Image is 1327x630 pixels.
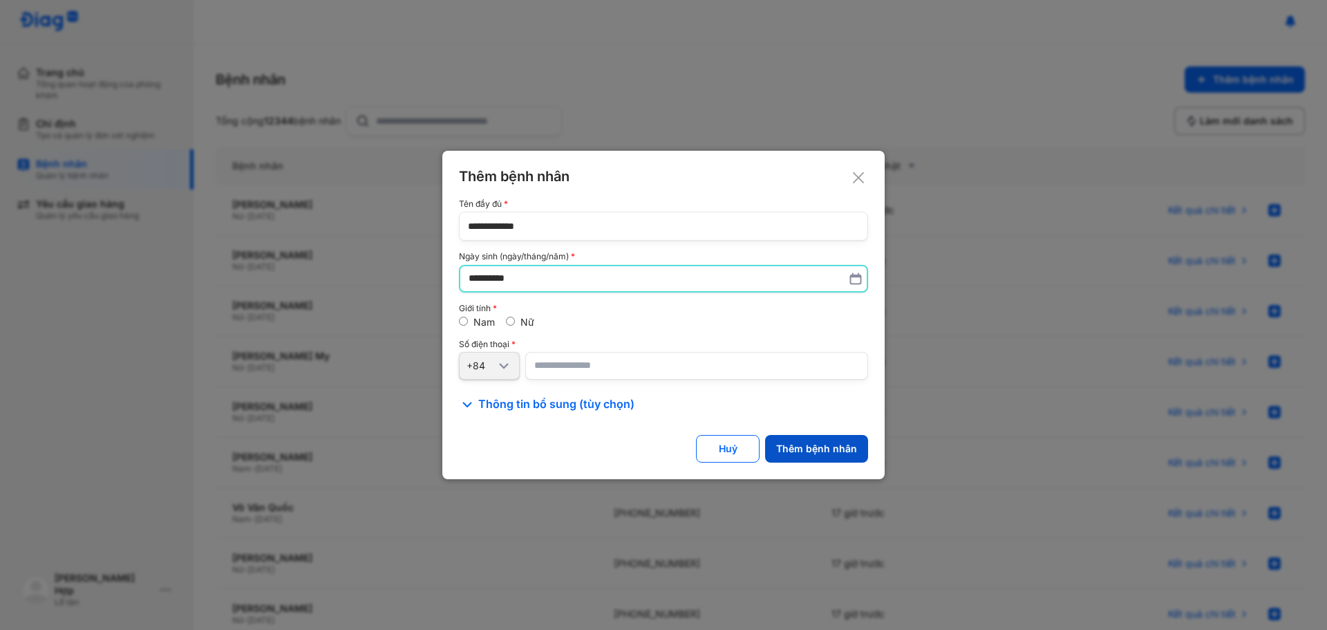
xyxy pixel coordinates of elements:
[478,396,634,413] span: Thông tin bổ sung (tùy chọn)
[776,443,857,455] div: Thêm bệnh nhân
[765,435,868,463] button: Thêm bệnh nhân
[459,252,868,261] div: Ngày sinh (ngày/tháng/năm)
[459,199,868,209] div: Tên đầy đủ
[459,304,868,313] div: Giới tính
[520,316,534,328] label: Nữ
[467,360,496,372] div: +84
[459,167,868,185] div: Thêm bệnh nhân
[473,316,495,328] label: Nam
[459,340,868,349] div: Số điện thoại
[696,435,760,463] button: Huỷ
